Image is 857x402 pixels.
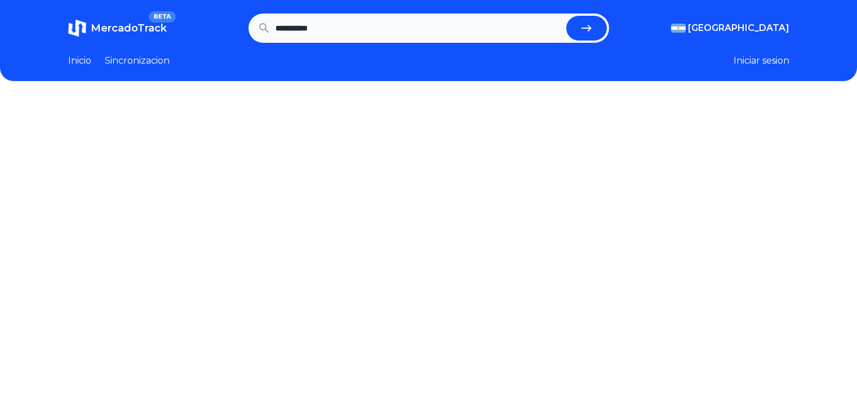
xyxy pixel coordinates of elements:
[671,24,686,33] img: Argentina
[105,54,170,68] a: Sincronizacion
[671,21,789,35] button: [GEOGRAPHIC_DATA]
[91,22,167,34] span: MercadoTrack
[68,19,167,37] a: MercadoTrackBETA
[688,21,789,35] span: [GEOGRAPHIC_DATA]
[68,19,86,37] img: MercadoTrack
[734,54,789,68] button: Iniciar sesion
[149,11,175,23] span: BETA
[68,54,91,68] a: Inicio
